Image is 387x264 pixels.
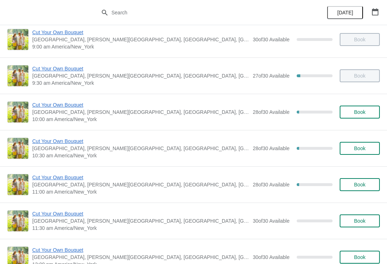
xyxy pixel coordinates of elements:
[8,102,28,122] img: Cut Your Own Bouquet | Cross Street Flower Farm, Jacobs Lane, Norwell, MA, USA | 10:00 am America...
[32,65,249,72] span: Cut Your Own Bouquet
[354,109,365,115] span: Book
[32,36,249,43] span: [GEOGRAPHIC_DATA], [PERSON_NAME][GEOGRAPHIC_DATA], [GEOGRAPHIC_DATA], [GEOGRAPHIC_DATA]
[32,224,249,232] span: 11:30 am America/New_York
[32,108,249,116] span: [GEOGRAPHIC_DATA], [PERSON_NAME][GEOGRAPHIC_DATA], [GEOGRAPHIC_DATA], [GEOGRAPHIC_DATA]
[340,214,380,227] button: Book
[32,246,249,254] span: Cut Your Own Bouquet
[32,188,249,195] span: 11:00 am America/New_York
[32,181,249,188] span: [GEOGRAPHIC_DATA], [PERSON_NAME][GEOGRAPHIC_DATA], [GEOGRAPHIC_DATA], [GEOGRAPHIC_DATA]
[253,145,290,151] span: 28 of 30 Available
[253,182,290,187] span: 28 of 30 Available
[8,29,28,50] img: Cut Your Own Bouquet | Cross Street Flower Farm, Jacobs Lane, Norwell, MA, USA | 9:00 am America/...
[327,6,363,19] button: [DATE]
[32,116,249,123] span: 10:00 am America/New_York
[253,254,290,260] span: 30 of 30 Available
[8,65,28,86] img: Cut Your Own Bouquet | Cross Street Flower Farm, Jacobs Lane, Norwell, MA, USA | 9:30 am America/...
[340,142,380,155] button: Book
[32,174,249,181] span: Cut Your Own Bouquet
[32,138,249,145] span: Cut Your Own Bouquet
[337,10,353,15] span: [DATE]
[32,152,249,159] span: 10:30 am America/New_York
[340,251,380,264] button: Book
[32,101,249,108] span: Cut Your Own Bouquet
[111,6,290,19] input: Search
[340,178,380,191] button: Book
[32,254,249,261] span: [GEOGRAPHIC_DATA], [PERSON_NAME][GEOGRAPHIC_DATA], [GEOGRAPHIC_DATA], [GEOGRAPHIC_DATA]
[32,72,249,79] span: [GEOGRAPHIC_DATA], [PERSON_NAME][GEOGRAPHIC_DATA], [GEOGRAPHIC_DATA], [GEOGRAPHIC_DATA]
[354,254,365,260] span: Book
[32,29,249,36] span: Cut Your Own Bouquet
[354,145,365,151] span: Book
[253,73,290,79] span: 27 of 30 Available
[32,145,249,152] span: [GEOGRAPHIC_DATA], [PERSON_NAME][GEOGRAPHIC_DATA], [GEOGRAPHIC_DATA], [GEOGRAPHIC_DATA]
[253,218,290,224] span: 30 of 30 Available
[354,182,365,187] span: Book
[32,79,249,87] span: 9:30 am America/New_York
[32,217,249,224] span: [GEOGRAPHIC_DATA], [PERSON_NAME][GEOGRAPHIC_DATA], [GEOGRAPHIC_DATA], [GEOGRAPHIC_DATA]
[253,109,290,115] span: 28 of 30 Available
[253,37,290,42] span: 30 of 30 Available
[354,218,365,224] span: Book
[8,210,28,231] img: Cut Your Own Bouquet | Cross Street Flower Farm, Jacobs Lane, Norwell, MA, USA | 11:30 am America...
[8,138,28,159] img: Cut Your Own Bouquet | Cross Street Flower Farm, Jacobs Lane, Norwell, MA, USA | 10:30 am America...
[340,106,380,119] button: Book
[8,174,28,195] img: Cut Your Own Bouquet | Cross Street Flower Farm, Jacobs Lane, Norwell, MA, USA | 11:00 am America...
[32,210,249,217] span: Cut Your Own Bouquet
[32,43,249,50] span: 9:00 am America/New_York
